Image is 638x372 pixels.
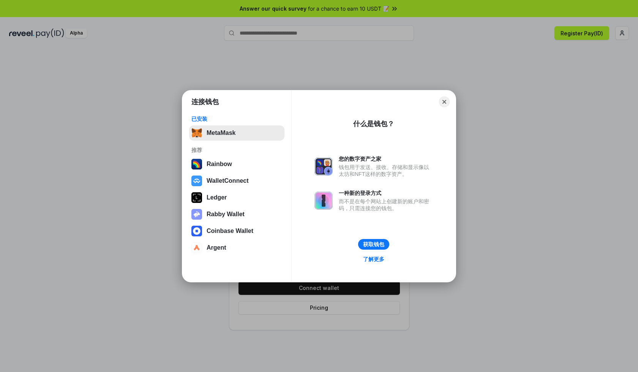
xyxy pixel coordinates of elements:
[207,228,253,234] div: Coinbase Wallet
[339,198,433,212] div: 而不是在每个网站上创建新的账户和密码，只需连接您的钱包。
[189,157,284,172] button: Rainbow
[189,223,284,239] button: Coinbase Wallet
[191,147,282,154] div: 推荐
[358,239,389,250] button: 获取钱包
[439,97,450,107] button: Close
[189,125,284,141] button: MetaMask
[339,155,433,162] div: 您的数字资产之家
[191,209,202,220] img: svg+xml,%3Csvg%20xmlns%3D%22http%3A%2F%2Fwww.w3.org%2F2000%2Fsvg%22%20fill%3D%22none%22%20viewBox...
[353,119,394,128] div: 什么是钱包？
[314,157,333,176] img: svg+xml,%3Csvg%20xmlns%3D%22http%3A%2F%2Fwww.w3.org%2F2000%2Fsvg%22%20fill%3D%22none%22%20viewBox...
[191,242,202,253] img: svg+xml,%3Csvg%20width%3D%2228%22%20height%3D%2228%22%20viewBox%3D%220%200%2028%2028%22%20fill%3D...
[191,116,282,122] div: 已安装
[189,173,284,188] button: WalletConnect
[207,177,249,184] div: WalletConnect
[358,254,389,264] a: 了解更多
[189,207,284,222] button: Rabby Wallet
[191,192,202,203] img: svg+xml,%3Csvg%20xmlns%3D%22http%3A%2F%2Fwww.w3.org%2F2000%2Fsvg%22%20width%3D%2228%22%20height%3...
[191,128,202,138] img: svg+xml,%3Csvg%20fill%3D%22none%22%20height%3D%2233%22%20viewBox%3D%220%200%2035%2033%22%20width%...
[191,159,202,169] img: svg+xml,%3Csvg%20width%3D%22120%22%20height%3D%22120%22%20viewBox%3D%220%200%20120%20120%22%20fil...
[207,211,245,218] div: Rabby Wallet
[207,194,227,201] div: Ledger
[207,130,235,136] div: MetaMask
[191,176,202,186] img: svg+xml,%3Csvg%20width%3D%2228%22%20height%3D%2228%22%20viewBox%3D%220%200%2028%2028%22%20fill%3D...
[363,241,384,248] div: 获取钱包
[314,192,333,210] img: svg+xml,%3Csvg%20xmlns%3D%22http%3A%2F%2Fwww.w3.org%2F2000%2Fsvg%22%20fill%3D%22none%22%20viewBox...
[189,240,284,255] button: Argent
[363,256,384,263] div: 了解更多
[191,97,219,106] h1: 连接钱包
[207,244,226,251] div: Argent
[339,190,433,196] div: 一种新的登录方式
[207,161,232,168] div: Rainbow
[339,164,433,177] div: 钱包用于发送、接收、存储和显示像以太坊和NFT这样的数字资产。
[191,226,202,236] img: svg+xml,%3Csvg%20width%3D%2228%22%20height%3D%2228%22%20viewBox%3D%220%200%2028%2028%22%20fill%3D...
[189,190,284,205] button: Ledger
